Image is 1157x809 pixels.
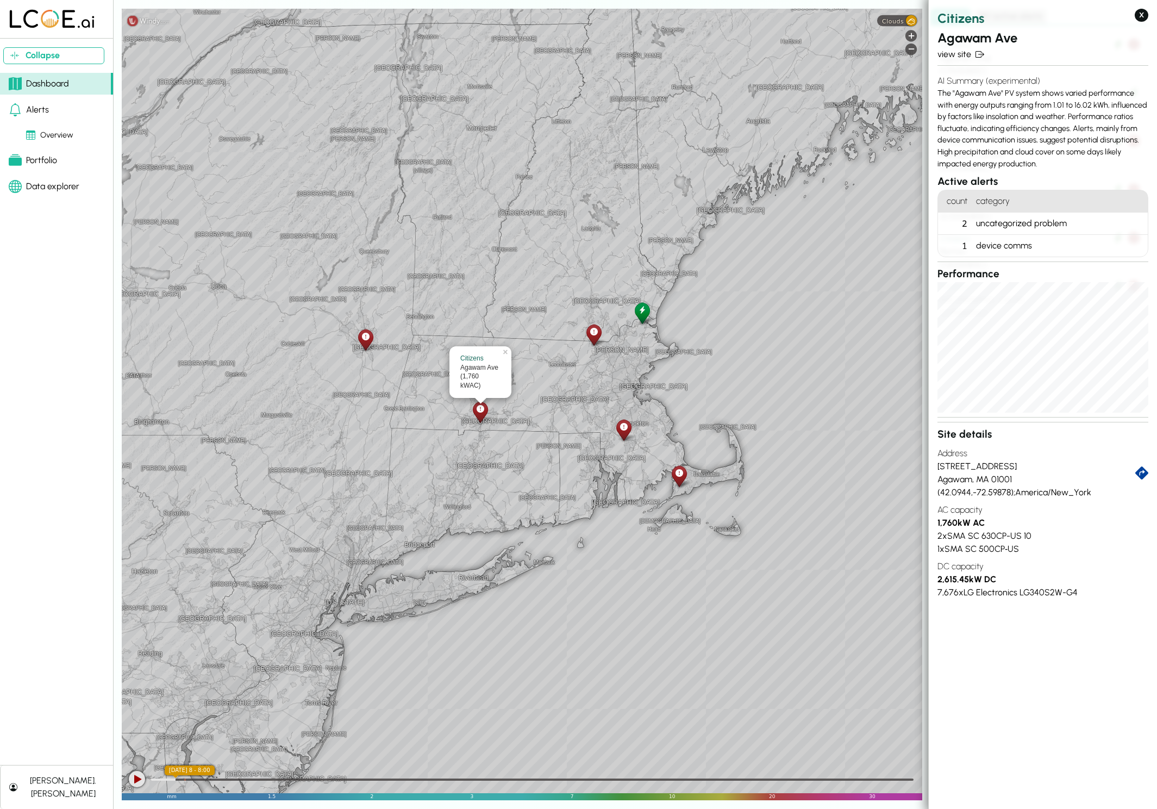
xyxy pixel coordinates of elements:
[460,372,501,390] div: (1,760 kWAC)
[938,190,972,213] h4: count
[26,129,73,141] div: Overview
[502,346,511,354] a: ×
[937,460,1135,486] div: [STREET_ADDRESS] Agawam, MA 01001
[22,774,104,800] div: [PERSON_NAME].[PERSON_NAME]
[1135,466,1148,480] a: directions
[471,400,490,424] div: Agawam Ave
[972,190,1148,213] h4: category
[460,354,501,363] div: Citizens
[633,301,652,325] div: Amesbury
[905,43,917,55] div: Zoom out
[937,499,1148,516] h4: AC capacity
[937,28,1148,48] h2: Agawam Ave
[937,70,1148,174] div: The "Agawam Ave" PV system shows varied performance with energy outputs ranging from 1.01 to 16.0...
[9,77,69,90] div: Dashboard
[937,518,985,528] strong: 1,760 kW AC
[9,154,57,167] div: Portfolio
[937,486,1148,499] div: ( 42.0944 , -72.59878 ); America/New_York
[905,30,917,41] div: Zoom in
[882,17,904,24] span: Clouds
[3,47,104,64] button: Collapse
[937,266,1148,282] h3: Performance
[937,74,1148,88] h4: AI Summary (experimental)
[614,418,633,442] div: Norton
[972,213,1148,235] div: uncategorized problem
[584,322,603,347] div: Tyngsborough
[938,213,972,235] div: 2
[937,9,1148,28] h2: Citizens
[9,103,49,116] div: Alerts
[670,464,689,488] div: Falmouth Landfill
[972,235,1148,257] div: device comms
[937,574,996,584] strong: 2,615.45 kW DC
[937,427,1148,443] h3: Site details
[937,443,1148,460] h4: Address
[937,174,1148,190] h3: Active alerts
[937,556,1148,573] h4: DC capacity
[165,766,215,775] div: local time
[356,327,375,352] div: Global Albany
[460,363,501,372] div: Agawam Ave
[9,180,79,193] div: Data explorer
[937,530,1148,543] div: 2 x SMA SC 630CP-US 10
[937,543,1148,556] div: 1 x SMA SC 500CP‑US
[938,235,972,257] div: 1
[937,586,1148,599] div: 7,676 x LG Electronics LG340S2W-G4
[165,766,215,775] div: [DATE] 8 - 8:00
[1135,9,1148,22] button: X
[937,48,1148,61] a: view site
